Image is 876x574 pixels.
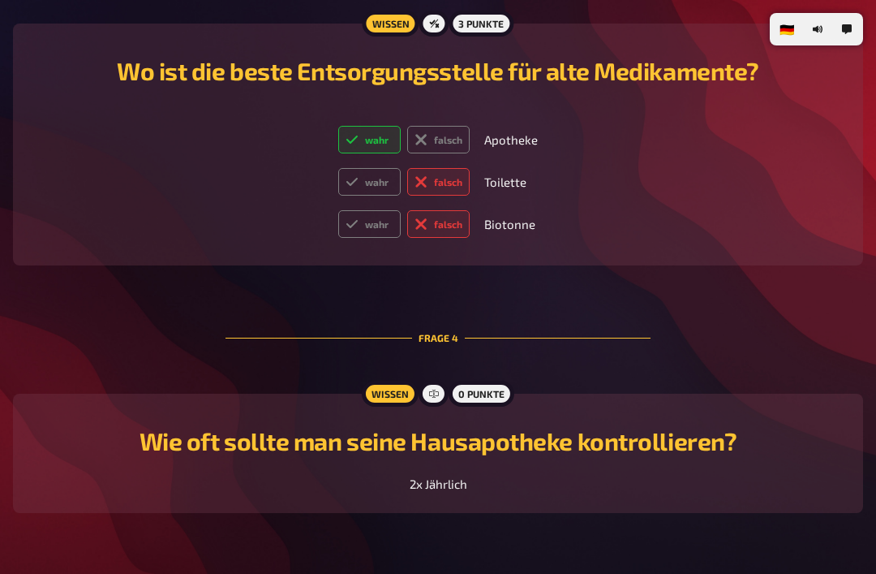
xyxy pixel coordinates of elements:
h2: Wo ist die beste Entsorgungsstelle für alte Medikamente? [32,56,844,85]
li: 🇩🇪 [773,16,801,42]
p: Biotonne [484,215,538,234]
h2: Wie oft sollte man seine Hausapotheke kontrollieren? [32,426,844,455]
div: 0 Punkte [449,381,514,407]
label: wahr [338,126,401,153]
p: Apotheke [484,131,538,149]
div: Wissen [362,381,419,407]
div: 3 Punkte [449,11,513,37]
label: wahr [338,168,401,196]
label: falsch [407,210,470,238]
label: wahr [338,210,401,238]
p: Toilette [484,173,538,192]
label: falsch [407,126,470,153]
label: falsch [407,168,470,196]
div: Frage 4 [225,291,651,384]
div: Wissen [362,11,419,37]
span: 2x Jährlich [410,477,467,491]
